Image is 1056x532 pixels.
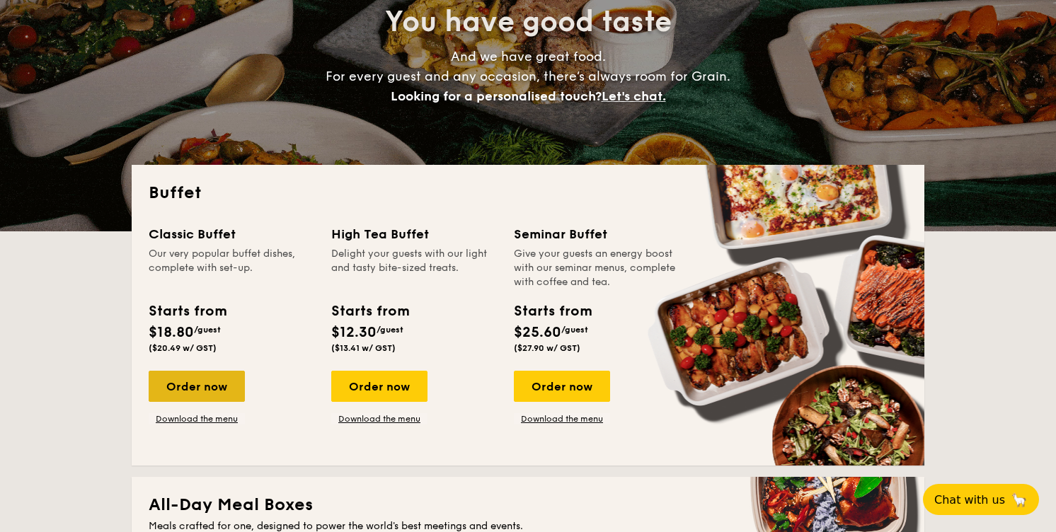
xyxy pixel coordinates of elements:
[331,247,497,289] div: Delight your guests with our light and tasty bite-sized treats.
[149,343,217,353] span: ($20.49 w/ GST)
[149,413,245,424] a: Download the menu
[149,247,314,289] div: Our very popular buffet dishes, complete with set-up.
[602,88,666,104] span: Let's chat.
[1011,492,1028,508] span: 🦙
[149,301,226,322] div: Starts from
[331,324,377,341] span: $12.30
[149,324,194,341] span: $18.80
[391,88,602,104] span: Looking for a personalised touch?
[514,247,679,289] div: Give your guests an energy boost with our seminar menus, complete with coffee and tea.
[514,301,591,322] div: Starts from
[923,484,1039,515] button: Chat with us🦙
[194,325,221,335] span: /guest
[331,301,408,322] div: Starts from
[331,371,427,402] div: Order now
[514,324,561,341] span: $25.60
[149,182,907,204] h2: Buffet
[149,494,907,516] h2: All-Day Meal Boxes
[514,343,580,353] span: ($27.90 w/ GST)
[331,224,497,244] div: High Tea Buffet
[514,371,610,402] div: Order now
[331,343,396,353] span: ($13.41 w/ GST)
[149,224,314,244] div: Classic Buffet
[149,371,245,402] div: Order now
[377,325,403,335] span: /guest
[934,493,1005,507] span: Chat with us
[331,413,427,424] a: Download the menu
[514,224,679,244] div: Seminar Buffet
[561,325,588,335] span: /guest
[514,413,610,424] a: Download the menu
[326,49,730,104] span: And we have great food. For every guest and any occasion, there’s always room for Grain.
[385,5,672,39] span: You have good taste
